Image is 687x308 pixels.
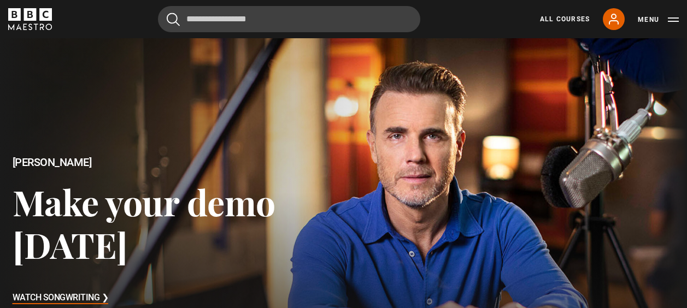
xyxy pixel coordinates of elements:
h3: Watch Songwriting ❯ [13,290,109,306]
svg: BBC Maestro [8,8,52,30]
h3: Make your demo [DATE] [13,181,344,265]
a: All Courses [540,14,590,24]
button: Submit the search query [167,13,180,26]
button: Toggle navigation [638,14,679,25]
input: Search [158,6,420,32]
h2: [PERSON_NAME] [13,156,344,169]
